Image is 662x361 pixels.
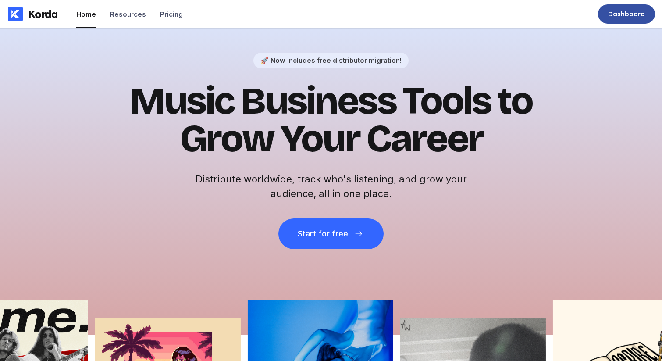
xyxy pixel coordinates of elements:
button: Start for free [278,218,384,249]
div: Pricing [160,10,183,18]
div: Resources [110,10,146,18]
div: Korda [28,7,58,21]
div: 🚀 Now includes free distributor migration! [260,56,402,64]
h1: Music Business Tools to Grow Your Career [116,82,546,158]
h2: Distribute worldwide, track who's listening, and grow your audience, all in one place. [191,172,471,201]
div: Home [76,10,96,18]
a: Dashboard [598,4,655,24]
div: Start for free [298,229,348,238]
div: Dashboard [608,10,645,18]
